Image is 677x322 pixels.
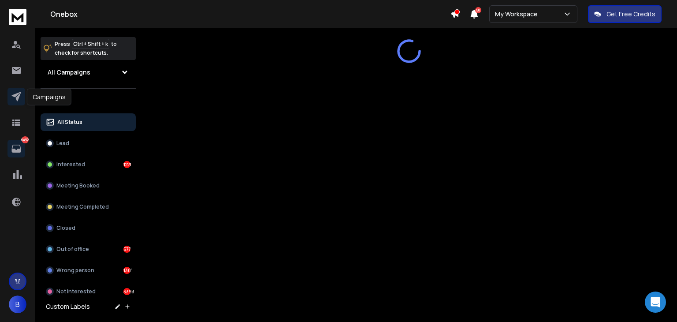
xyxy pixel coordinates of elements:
p: Press to check for shortcuts. [55,40,117,57]
img: logo [9,9,26,25]
p: Interested [56,161,85,168]
h1: Onebox [50,9,450,19]
button: Closed [41,219,136,237]
p: My Workspace [495,10,541,19]
button: Meeting Completed [41,198,136,216]
h1: All Campaigns [48,68,90,77]
button: Out of office577 [41,240,136,258]
h3: Custom Labels [46,302,90,311]
div: 1221 [123,161,130,168]
button: Lead [41,135,136,152]
span: 50 [475,7,481,13]
p: 6492 [22,136,29,143]
div: Open Intercom Messenger [645,292,666,313]
a: 6492 [7,140,25,157]
span: Ctrl + Shift + k [72,39,109,49]
div: 1301 [123,267,130,274]
button: B [9,296,26,313]
button: All Campaigns [41,64,136,81]
p: Get Free Credits [606,10,655,19]
p: All Status [57,119,82,126]
div: 3393 [123,288,130,295]
p: Wrong person [56,267,94,274]
button: Interested1221 [41,156,136,173]
p: Not Interested [56,288,96,295]
button: Get Free Credits [588,5,662,23]
h3: Filters [41,96,136,108]
div: Campaigns [27,89,71,105]
p: Out of office [56,246,89,253]
div: 577 [123,246,130,253]
button: Wrong person1301 [41,262,136,279]
button: All Status [41,113,136,131]
p: Lead [56,140,69,147]
p: Meeting Booked [56,182,100,189]
p: Meeting Completed [56,203,109,210]
button: Meeting Booked [41,177,136,195]
p: Closed [56,225,75,232]
button: Not Interested3393 [41,283,136,300]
